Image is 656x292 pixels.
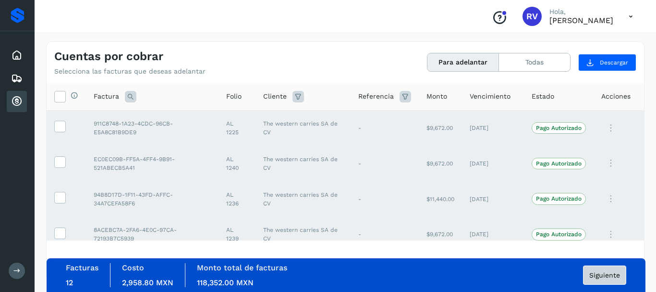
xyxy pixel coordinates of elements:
[86,216,219,252] td: 8ACEBC7A-2FA6-4E0C-97CA-72193B7C5939
[351,146,419,181] td: -
[197,263,287,272] label: Monto total de facturas
[549,16,613,25] p: RODRIGO VELAZQUEZ ALMEYDA
[263,91,287,102] span: Cliente
[255,216,351,252] td: The western carries SA de CV
[219,110,255,146] td: AL 1225
[578,54,636,71] button: Descargar
[532,91,554,102] span: Estado
[7,45,27,66] div: Inicio
[536,125,582,131] p: Pago Autorizado
[54,50,163,63] h4: Cuentas por cobrar
[219,146,255,181] td: AL 1240
[94,91,119,102] span: Factura
[358,91,394,102] span: Referencia
[197,278,254,287] span: 118,352.00 MXN
[86,110,219,146] td: 911C8748-1A23-4CDC-96CB-E5A8C81B9DE9
[419,181,462,217] td: $11,440.00
[470,91,510,102] span: Vencimiento
[536,231,582,238] p: Pago Autorizado
[66,278,73,287] span: 12
[583,266,626,285] button: Siguiente
[54,67,206,76] p: Selecciona las facturas que deseas adelantar
[419,146,462,181] td: $9,672.00
[219,181,255,217] td: AL 1236
[462,216,524,252] td: [DATE]
[549,8,613,16] p: Hola,
[7,68,27,89] div: Embarques
[351,216,419,252] td: -
[462,146,524,181] td: [DATE]
[600,58,628,67] span: Descargar
[499,53,570,71] button: Todas
[122,278,173,287] span: 2,958.80 MXN
[426,91,447,102] span: Monto
[86,181,219,217] td: 94B8D17D-1F11-43FD-AFFC-34A7CEFA58F6
[351,110,419,146] td: -
[462,110,524,146] td: [DATE]
[255,146,351,181] td: The western carries SA de CV
[589,272,620,279] span: Siguiente
[419,216,462,252] td: $9,672.00
[226,91,242,102] span: Folio
[7,91,27,112] div: Cuentas por cobrar
[66,263,98,272] label: Facturas
[462,181,524,217] td: [DATE]
[601,91,631,102] span: Acciones
[219,216,255,252] td: AL 1239
[255,181,351,217] td: The western carries SA de CV
[536,195,582,202] p: Pago Autorizado
[86,146,219,181] td: EC0EC09B-FF5A-4FF4-9B91-521ABECB5A41
[419,110,462,146] td: $9,672.00
[122,263,144,272] label: Costo
[351,181,419,217] td: -
[536,160,582,167] p: Pago Autorizado
[255,110,351,146] td: The western carries SA de CV
[427,53,499,71] button: Para adelantar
